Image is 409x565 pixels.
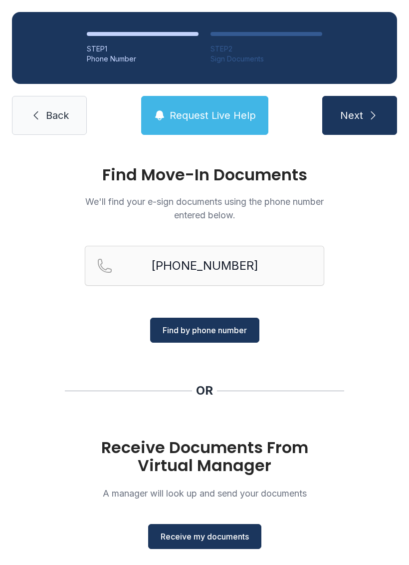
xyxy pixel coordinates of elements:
[170,108,256,122] span: Request Live Help
[87,44,199,54] div: STEP 1
[196,383,213,399] div: OR
[210,54,322,64] div: Sign Documents
[85,487,324,500] p: A manager will look up and send your documents
[87,54,199,64] div: Phone Number
[85,195,324,222] p: We'll find your e-sign documents using the phone number entered below.
[210,44,322,54] div: STEP 2
[85,439,324,475] h1: Receive Documents From Virtual Manager
[85,167,324,183] h1: Find Move-In Documents
[340,108,363,122] span: Next
[163,324,247,336] span: Find by phone number
[161,531,249,543] span: Receive my documents
[85,246,324,286] input: Reservation phone number
[46,108,69,122] span: Back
